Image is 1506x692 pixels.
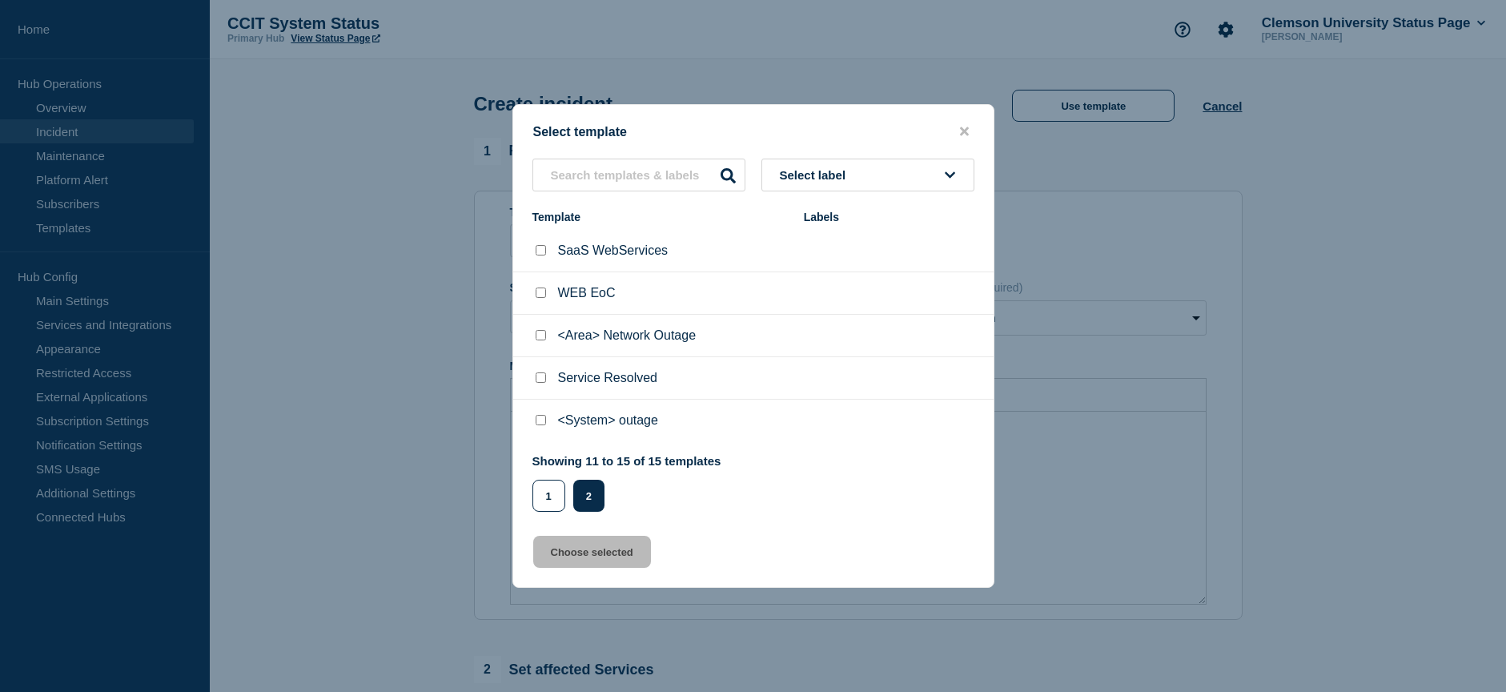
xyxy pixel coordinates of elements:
input: Service Resolved checkbox [536,372,546,383]
p: <System> outage [558,413,658,428]
input: WEB EoC checkbox [536,288,546,298]
input: <Area> Network Outage checkbox [536,330,546,340]
p: SaaS WebServices [558,243,669,258]
p: WEB EoC [558,286,616,300]
button: 2 [573,480,604,512]
button: Choose selected [533,536,651,568]
div: Template [532,211,788,223]
button: Select label [761,159,974,191]
div: Labels [804,211,974,223]
input: SaaS WebServices checkbox [536,245,546,255]
input: <System> outage checkbox [536,415,546,425]
div: Select template [513,124,994,139]
button: 1 [532,480,565,512]
input: Search templates & labels [532,159,745,191]
p: <Area> Network Outage [558,328,697,343]
span: Select label [780,168,853,182]
p: Showing 11 to 15 of 15 templates [532,454,721,468]
button: close button [955,124,974,139]
p: Service Resolved [558,371,658,385]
